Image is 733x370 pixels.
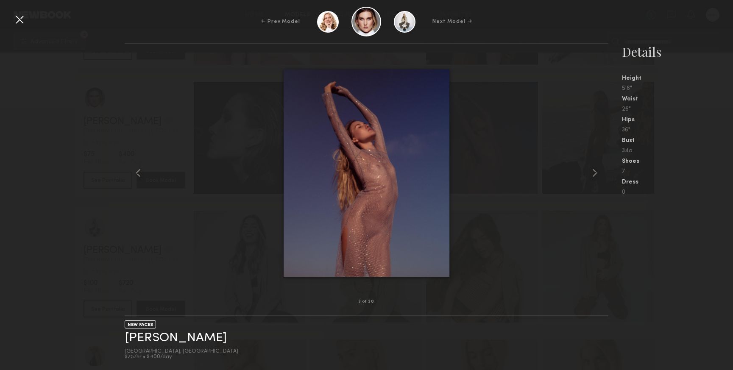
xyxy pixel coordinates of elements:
[622,189,733,195] div: 0
[622,96,733,102] div: Waist
[622,148,733,154] div: 34a
[125,349,238,354] div: [GEOGRAPHIC_DATA], [GEOGRAPHIC_DATA]
[622,117,733,123] div: Hips
[359,300,374,304] div: 3 of 20
[622,138,733,144] div: Bust
[125,354,238,360] div: $75/hr • $400/day
[622,169,733,175] div: 7
[125,331,227,345] a: [PERSON_NAME]
[622,127,733,133] div: 36"
[432,18,472,25] div: Next Model →
[622,159,733,164] div: Shoes
[125,320,156,328] div: NEW FACES
[622,43,733,60] div: Details
[622,106,733,112] div: 26"
[622,86,733,92] div: 5'6"
[622,75,733,81] div: Height
[622,179,733,185] div: Dress
[261,18,300,25] div: ← Prev Model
